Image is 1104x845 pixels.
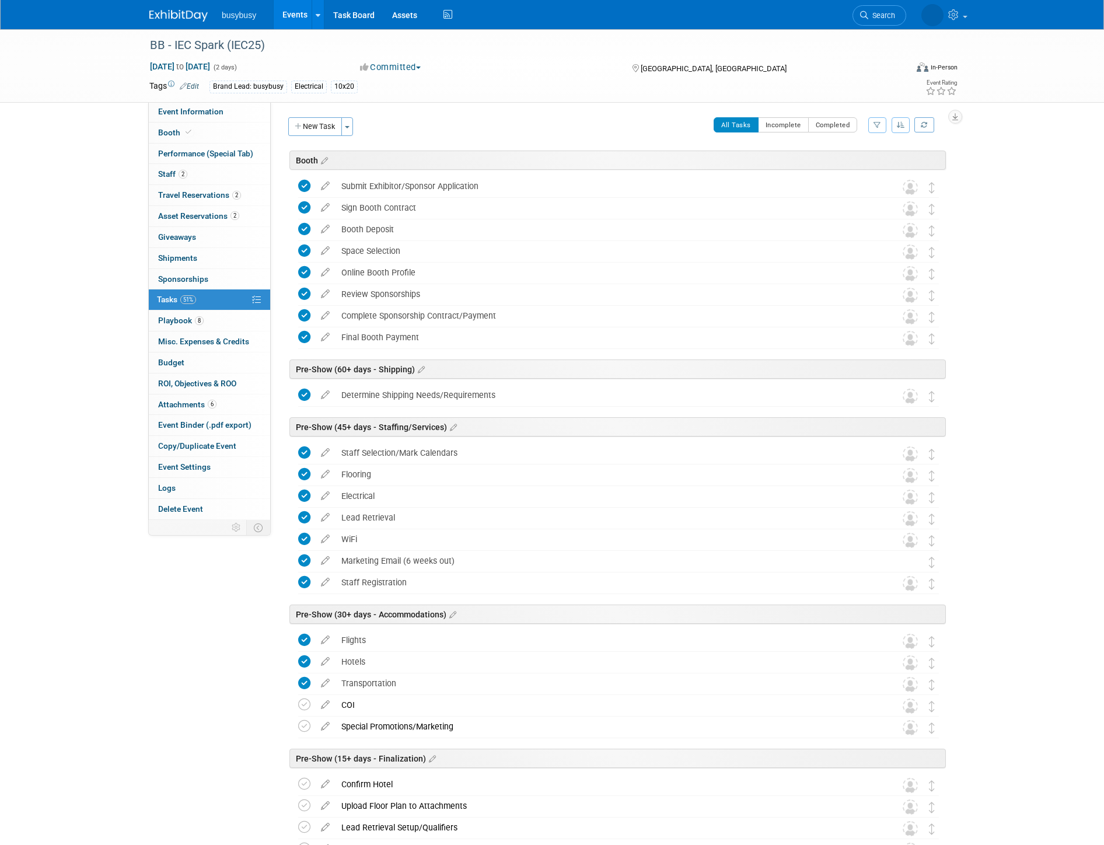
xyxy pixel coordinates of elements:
i: Move task [929,333,935,344]
span: Asset Reservations [158,211,239,221]
div: COI [336,695,879,715]
i: Move task [929,636,935,647]
a: Edit sections [426,752,436,764]
div: Event Format [837,61,958,78]
span: 8 [195,316,204,325]
div: Submit Exhibitor/Sponsor Application [336,176,879,196]
i: Move task [929,535,935,546]
i: Move task [929,391,935,402]
span: Booth [158,128,194,137]
a: edit [315,822,336,833]
a: Edit sections [318,154,328,166]
div: Staff Registration [336,572,879,592]
a: edit [315,469,336,480]
a: Event Settings [149,457,270,477]
i: Move task [929,312,935,323]
span: ROI, Objectives & ROO [158,379,236,388]
a: edit [315,224,336,235]
div: Online Booth Profile [336,263,879,282]
a: Attachments6 [149,394,270,415]
img: Unassigned [903,677,918,692]
img: Unassigned [903,180,918,195]
span: Event Information [158,107,223,116]
div: 10x20 [331,81,358,93]
img: Format-Inperson.png [917,62,928,72]
span: Search [868,11,895,20]
a: edit [315,448,336,458]
img: Unassigned [903,799,918,815]
i: Move task [929,182,935,193]
a: Misc. Expenses & Credits [149,331,270,352]
a: edit [315,678,336,689]
a: edit [315,577,336,588]
a: Sponsorships [149,269,270,289]
img: Unassigned [903,634,918,649]
a: edit [315,181,336,191]
div: Marketing Email (6 weeks out) [336,551,879,571]
span: Sponsorships [158,274,208,284]
span: Shipments [158,253,197,263]
div: Lead Retrieval Setup/Qualifiers [336,818,879,837]
td: Tags [149,80,199,93]
div: Electrical [336,486,879,506]
span: Delete Event [158,504,203,514]
div: Electrical [291,81,327,93]
img: Unassigned [903,201,918,217]
i: Move task [929,722,935,734]
a: edit [315,700,336,710]
a: edit [315,332,336,343]
span: [GEOGRAPHIC_DATA], [GEOGRAPHIC_DATA] [641,64,787,73]
i: Move task [929,823,935,834]
span: Giveaways [158,232,196,242]
div: BB - IEC Spark (IEC25) [146,35,889,56]
img: Unassigned [903,576,918,591]
i: Move task [929,578,935,589]
i: Move task [929,514,935,525]
i: Move task [929,470,935,481]
span: 6 [208,400,216,408]
a: edit [315,491,336,501]
a: Delete Event [149,499,270,519]
i: Move task [929,492,935,503]
img: Unassigned [903,468,918,483]
a: Performance (Special Tab) [149,144,270,164]
i: Move task [929,701,935,712]
div: Pre-Show (45+ days - Staffing/Services) [289,417,946,437]
a: edit [315,801,336,811]
a: edit [315,534,336,544]
i: Move task [929,290,935,301]
i: Move task [929,780,935,791]
a: edit [315,202,336,213]
a: edit [315,310,336,321]
a: edit [315,657,336,667]
span: Budget [158,358,184,367]
a: edit [315,267,336,278]
button: New Task [288,117,342,136]
span: Attachments [158,400,216,409]
span: Copy/Duplicate Event [158,441,236,451]
img: Unassigned [903,821,918,836]
div: Review Sponsorships [336,284,879,304]
span: to [174,62,186,71]
div: Flights [336,630,879,650]
img: Chad Alldredge [903,554,918,570]
span: Performance (Special Tab) [158,149,253,158]
a: Shipments [149,248,270,268]
div: Pre-Show (30+ days - Accommodations) [289,605,946,624]
a: ROI, Objectives & ROO [149,373,270,394]
div: WiFi [336,529,879,549]
img: Unassigned [903,511,918,526]
div: Booth Deposit [336,219,879,239]
img: Braden Gillespie [921,4,944,26]
span: 2 [230,211,239,220]
i: Move task [929,268,935,280]
a: Logs [149,478,270,498]
a: edit [315,390,336,400]
a: Booth [149,123,270,143]
div: In-Person [930,63,958,72]
a: Copy/Duplicate Event [149,436,270,456]
img: ExhibitDay [149,10,208,22]
a: edit [315,289,336,299]
img: Unassigned [903,389,918,404]
div: Pre-Show (15+ days - Finalization) [289,749,946,768]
